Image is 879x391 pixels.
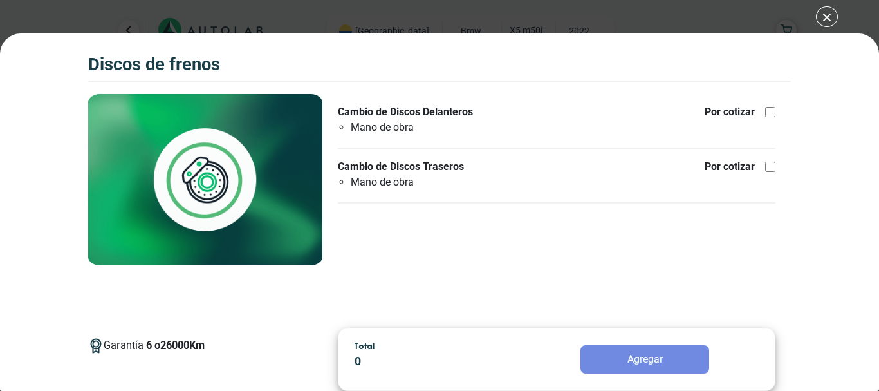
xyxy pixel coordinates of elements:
[88,54,220,75] h3: Discos de Frenos
[104,338,205,365] span: Garantía
[580,345,709,374] button: Agregar
[338,159,486,175] p: Cambio de Discos Traseros
[146,338,205,354] p: 6 o 26000 Km
[351,120,486,135] li: Mano de obra
[355,353,512,370] p: 0
[338,104,486,120] p: Cambio de Discos Delanteros
[351,175,486,190] li: Mano de obra
[355,340,375,351] span: Total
